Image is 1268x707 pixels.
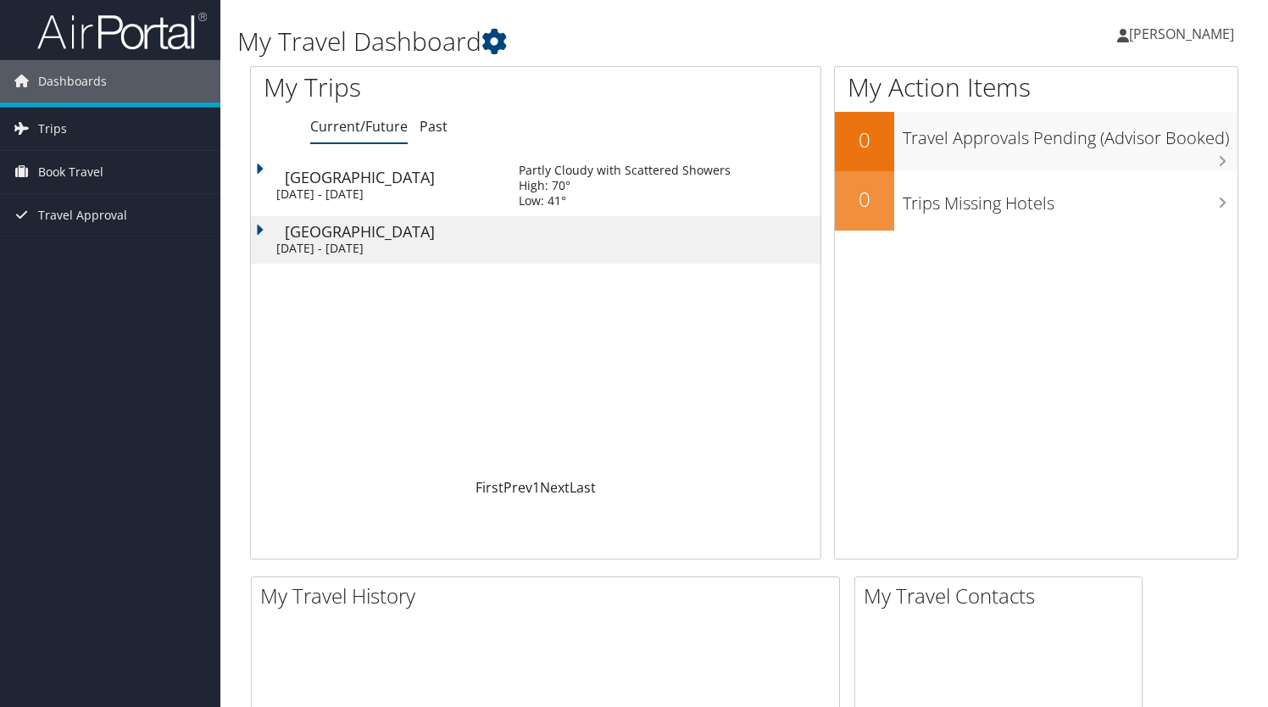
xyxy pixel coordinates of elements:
[835,185,894,214] h2: 0
[285,224,502,239] div: [GEOGRAPHIC_DATA]
[38,194,127,237] span: Travel Approval
[903,118,1237,150] h3: Travel Approvals Pending (Advisor Booked)
[519,193,731,209] div: Low: 41°
[903,183,1237,215] h3: Trips Missing Hotels
[38,60,107,103] span: Dashboards
[835,112,1237,171] a: 0Travel Approvals Pending (Advisor Booked)
[475,478,503,497] a: First
[519,163,731,178] div: Partly Cloudy with Scattered Showers
[519,178,731,193] div: High: 70°
[38,108,67,150] span: Trips
[570,478,596,497] a: Last
[1129,25,1234,43] span: [PERSON_NAME]
[420,117,448,136] a: Past
[540,478,570,497] a: Next
[276,241,493,256] div: [DATE] - [DATE]
[237,24,913,59] h1: My Travel Dashboard
[532,478,540,497] a: 1
[37,11,207,51] img: airportal-logo.png
[835,70,1237,105] h1: My Action Items
[285,170,502,185] div: [GEOGRAPHIC_DATA]
[276,186,493,202] div: [DATE] - [DATE]
[864,582,1142,610] h2: My Travel Contacts
[310,117,408,136] a: Current/Future
[835,125,894,154] h2: 0
[835,171,1237,231] a: 0Trips Missing Hotels
[1117,8,1251,59] a: [PERSON_NAME]
[38,151,103,193] span: Book Travel
[264,70,570,105] h1: My Trips
[260,582,839,610] h2: My Travel History
[503,478,532,497] a: Prev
